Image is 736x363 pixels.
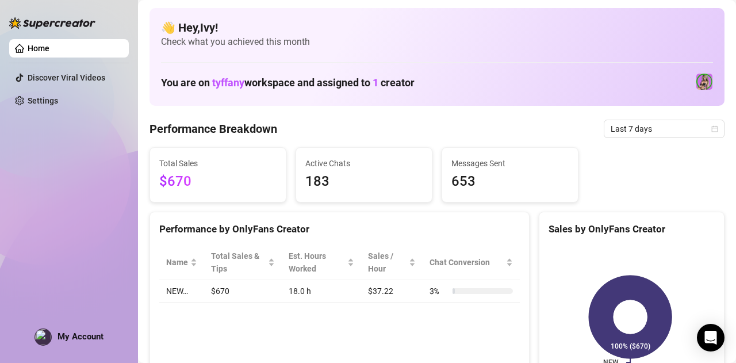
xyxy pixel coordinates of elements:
[361,280,423,303] td: $37.22
[28,73,105,82] a: Discover Viral Videos
[430,256,504,269] span: Chat Conversion
[549,221,715,237] div: Sales by OnlyFans Creator
[711,125,718,132] span: calendar
[451,171,569,193] span: 653
[611,120,718,137] span: Last 7 days
[211,250,266,275] span: Total Sales & Tips
[282,280,361,303] td: 18.0 h
[159,157,277,170] span: Total Sales
[423,245,520,280] th: Chat Conversion
[451,157,569,170] span: Messages Sent
[28,44,49,53] a: Home
[212,77,244,89] span: tyffany
[9,17,95,29] img: logo-BBDzfeDw.svg
[28,96,58,105] a: Settings
[430,285,448,297] span: 3 %
[159,280,204,303] td: NEW…
[161,77,415,89] h1: You are on workspace and assigned to creator
[57,331,103,342] span: My Account
[166,256,188,269] span: Name
[305,157,423,170] span: Active Chats
[159,245,204,280] th: Name
[305,171,423,193] span: 183
[204,280,282,303] td: $670
[149,121,277,137] h4: Performance Breakdown
[159,171,277,193] span: $670
[697,324,724,351] div: Open Intercom Messenger
[361,245,423,280] th: Sales / Hour
[159,221,520,237] div: Performance by OnlyFans Creator
[373,77,378,89] span: 1
[696,74,712,90] img: NEW
[368,250,407,275] span: Sales / Hour
[204,245,282,280] th: Total Sales & Tips
[161,36,713,48] span: Check what you achieved this month
[161,20,713,36] h4: 👋 Hey, Ivy !
[35,329,51,345] img: profilePics%2FXjTg1dxRYahwMQFX6WDlQSHEPY83.jpeg
[289,250,345,275] div: Est. Hours Worked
